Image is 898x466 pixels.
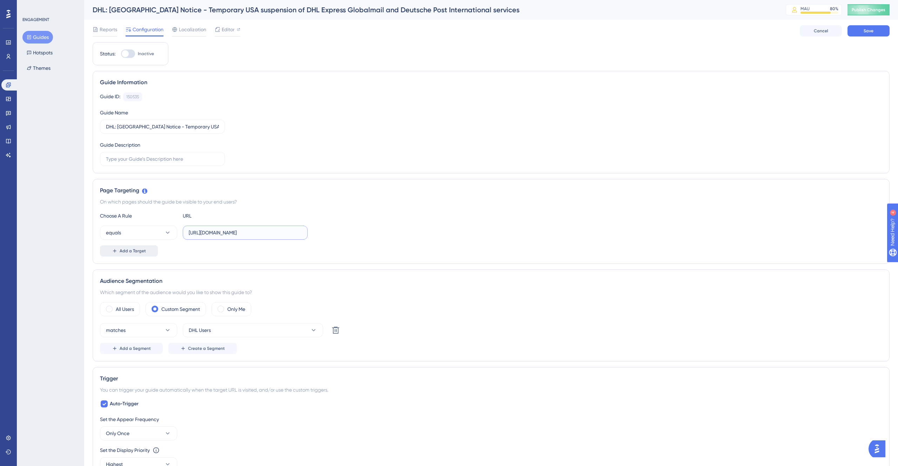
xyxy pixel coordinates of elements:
[179,25,206,34] span: Localization
[847,4,890,15] button: Publish Changes
[100,288,882,297] div: Which segment of the audience would you like to show this guide to?
[100,186,882,195] div: Page Targeting
[189,229,302,237] input: yourwebsite.com/path
[227,305,245,313] label: Only Me
[49,4,51,9] div: 4
[183,212,260,220] div: URL
[864,28,873,34] span: Save
[100,78,882,87] div: Guide Information
[106,228,121,237] span: equals
[106,123,219,131] input: Type your Guide’s Name here
[100,277,882,285] div: Audience Segmentation
[106,326,126,334] span: matches
[100,374,882,383] div: Trigger
[800,25,842,36] button: Cancel
[189,326,211,334] span: DHL Users
[126,94,139,100] div: 150535
[133,25,163,34] span: Configuration
[188,346,225,351] span: Create a Segment
[138,51,154,56] span: Inactive
[100,323,177,337] button: matches
[100,226,177,240] button: equals
[847,25,890,36] button: Save
[100,49,115,58] div: Status:
[100,386,882,394] div: You can trigger your guide automatically when the target URL is visited, and/or use the custom tr...
[110,400,139,408] span: Auto-Trigger
[116,305,134,313] label: All Users
[100,25,117,34] span: Reports
[100,446,150,454] div: Set the Display Priority
[869,438,890,459] iframe: UserGuiding AI Assistant Launcher
[100,108,128,117] div: Guide Name
[100,92,120,101] div: Guide ID:
[16,2,44,10] span: Need Help?
[100,426,177,440] button: Only Once
[800,6,810,12] div: MAU
[22,31,53,44] button: Guides
[100,141,140,149] div: Guide Description
[100,212,177,220] div: Choose A Rule
[22,62,55,74] button: Themes
[830,6,838,12] div: 80 %
[852,7,885,13] span: Publish Changes
[106,429,129,438] span: Only Once
[120,346,151,351] span: Add a Segment
[106,155,219,163] input: Type your Guide’s Description here
[100,245,158,257] button: Add a Target
[161,305,200,313] label: Custom Segment
[22,46,57,59] button: Hotspots
[100,343,163,354] button: Add a Segment
[222,25,235,34] span: Editor
[814,28,828,34] span: Cancel
[168,343,237,354] button: Create a Segment
[100,415,882,424] div: Set the Appear Frequency
[100,198,882,206] div: On which pages should the guide be visible to your end users?
[93,5,768,15] div: DHL: [GEOGRAPHIC_DATA] Notice - Temporary USA suspension of DHL Express Globalmail and Deutsche P...
[183,323,323,337] button: DHL Users
[22,17,49,22] div: ENGAGEMENT
[120,248,146,254] span: Add a Target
